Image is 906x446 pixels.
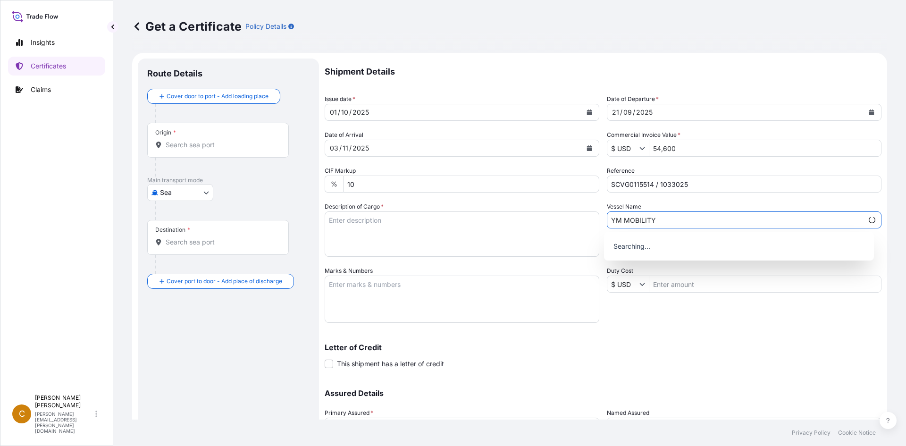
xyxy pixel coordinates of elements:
button: Show suggestions [639,279,649,289]
div: month, [340,107,349,118]
input: Duty Cost [607,276,639,293]
label: Description of Cargo [325,202,384,211]
p: Cookie Notice [838,429,876,437]
div: Destination [155,226,190,234]
span: This shipment has a letter of credit [337,359,444,369]
p: Insights [31,38,55,47]
span: Cover door to port - Add loading place [167,92,268,101]
div: year, [352,107,370,118]
input: Commercial Invoice Value [607,140,639,157]
span: C [19,409,25,419]
span: Date of Departure [607,94,659,104]
p: Shipment Details [325,59,881,85]
button: Calendar [582,105,597,120]
p: Certificates [31,61,66,71]
div: day, [329,107,338,118]
span: Cover port to door - Add place of discharge [167,277,282,286]
p: Privacy Policy [792,429,830,437]
input: Enter amount [649,140,881,157]
div: Origin [155,129,176,136]
label: Reference [607,166,635,176]
p: Route Details [147,68,202,79]
label: Commercial Invoice Value [607,130,680,140]
input: Enter booking reference [607,176,881,193]
div: month, [622,107,633,118]
p: Searching... [608,236,871,257]
input: Origin [166,140,277,150]
input: Type to search vessel name or IMO [607,211,863,228]
div: / [349,143,352,154]
div: year, [635,107,654,118]
span: Date of Arrival [325,130,363,140]
button: Calendar [864,105,879,120]
p: [PERSON_NAME] [PERSON_NAME] [35,394,93,409]
span: Sea [160,188,172,197]
button: Calendar [582,141,597,156]
button: Select transport [147,184,213,201]
input: Enter percentage between 0 and 10% [343,176,599,193]
button: Show suggestions [639,143,649,153]
label: Duty Cost [607,266,633,276]
div: / [620,107,622,118]
div: Suggestions [608,236,871,257]
p: Letter of Credit [325,344,881,351]
input: Destination [166,237,277,247]
p: [PERSON_NAME][EMAIL_ADDRESS][PERSON_NAME][DOMAIN_NAME] [35,411,93,434]
p: Policy Details [245,22,286,31]
p: Claims [31,85,51,94]
label: Marks & Numbers [325,266,373,276]
button: Show suggestions [863,211,881,229]
div: / [633,107,635,118]
p: Assured Details [325,389,881,397]
div: / [349,107,352,118]
span: Issue date [325,94,355,104]
div: / [339,143,342,154]
span: Primary Assured [325,408,373,418]
label: Vessel Name [607,202,641,211]
div: day, [329,143,339,154]
div: % [325,176,343,193]
p: Main transport mode [147,177,310,184]
input: Enter amount [649,276,881,293]
div: month, [342,143,349,154]
label: Named Assured [607,408,649,418]
div: day, [611,107,620,118]
div: / [338,107,340,118]
div: year, [352,143,370,154]
p: Get a Certificate [132,19,242,34]
label: CIF Markup [325,166,356,176]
